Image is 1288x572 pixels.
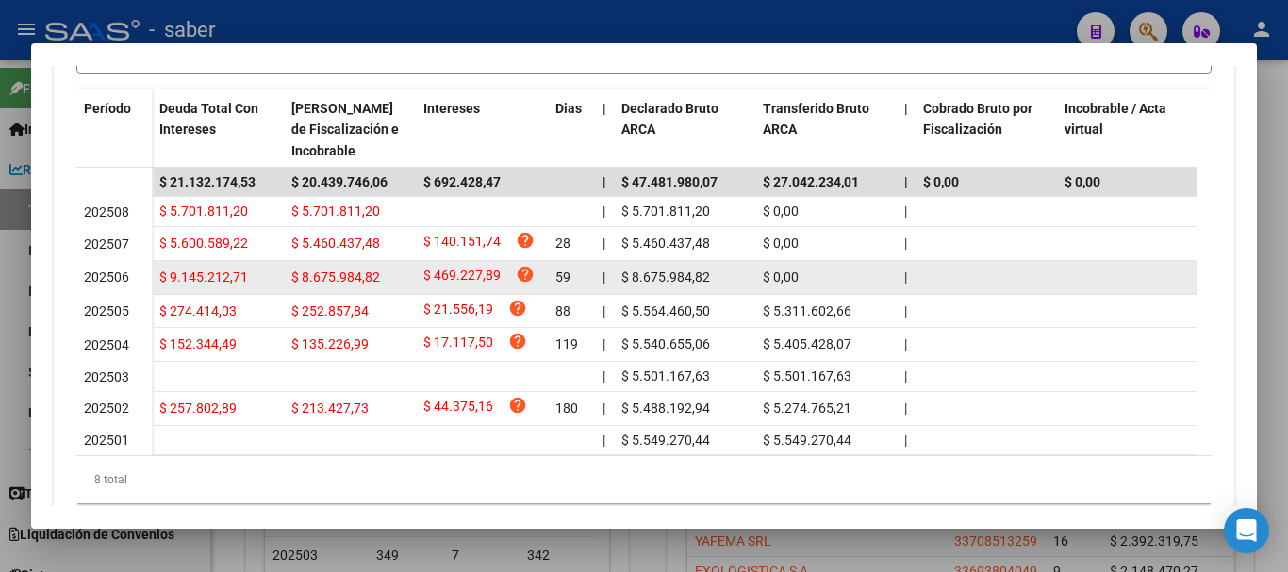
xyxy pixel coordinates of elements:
[1224,508,1269,553] div: Open Intercom Messenger
[603,174,606,189] span: |
[904,204,907,219] span: |
[555,336,578,351] span: 119
[904,174,908,189] span: |
[159,101,258,138] span: Deuda Total Con Intereses
[159,204,248,219] span: $ 5.701.811,20
[755,89,897,172] datatable-header-cell: Transferido Bruto ARCA
[84,303,129,319] span: 202505
[423,396,493,421] span: $ 44.375,16
[916,89,1057,172] datatable-header-cell: Cobrado Bruto por Fiscalización
[904,400,907,416] span: |
[763,101,869,138] span: Transferido Bruto ARCA
[621,336,710,351] span: $ 5.540.655,06
[1065,101,1166,138] span: Incobrable / Acta virtual
[76,456,1212,503] div: 8 total
[423,231,501,256] span: $ 140.151,74
[159,303,237,319] span: $ 274.414,03
[603,433,605,448] span: |
[897,89,916,172] datatable-header-cell: |
[84,270,129,285] span: 202506
[603,101,606,116] span: |
[603,303,605,319] span: |
[423,174,501,189] span: $ 692.428,47
[621,433,710,448] span: $ 5.549.270,44
[84,204,129,220] span: 202508
[621,174,718,189] span: $ 47.481.980,07
[555,101,582,116] span: Dias
[84,433,129,448] span: 202501
[621,270,710,285] span: $ 8.675.984,82
[763,433,851,448] span: $ 5.549.270,44
[904,336,907,351] span: |
[621,204,710,219] span: $ 5.701.811,20
[291,270,380,285] span: $ 8.675.984,82
[595,89,614,172] datatable-header-cell: |
[159,236,248,251] span: $ 5.600.589,22
[548,89,595,172] datatable-header-cell: Dias
[603,368,605,384] span: |
[291,236,380,251] span: $ 5.460.437,48
[763,400,851,416] span: $ 5.274.765,21
[621,101,718,138] span: Declarado Bruto ARCA
[508,299,527,318] i: help
[516,231,535,250] i: help
[423,299,493,324] span: $ 21.556,19
[621,303,710,319] span: $ 5.564.460,50
[291,400,369,416] span: $ 213.427,73
[763,336,851,351] span: $ 5.405.428,07
[291,101,399,159] span: [PERSON_NAME] de Fiscalización e Incobrable
[1057,89,1198,172] datatable-header-cell: Incobrable / Acta virtual
[621,236,710,251] span: $ 5.460.437,48
[763,174,859,189] span: $ 27.042.234,01
[291,336,369,351] span: $ 135.226,99
[763,303,851,319] span: $ 5.311.602,66
[555,400,578,416] span: 180
[1065,174,1100,189] span: $ 0,00
[603,400,605,416] span: |
[84,237,129,252] span: 202507
[423,101,480,116] span: Intereses
[763,368,851,384] span: $ 5.501.167,63
[763,270,799,285] span: $ 0,00
[763,204,799,219] span: $ 0,00
[84,337,129,352] span: 202504
[603,336,605,351] span: |
[904,101,908,116] span: |
[508,332,527,351] i: help
[291,174,388,189] span: $ 20.439.746,06
[516,265,535,284] i: help
[603,270,605,285] span: |
[904,303,907,319] span: |
[904,270,907,285] span: |
[555,303,570,319] span: 88
[555,270,570,285] span: 59
[555,236,570,251] span: 28
[603,204,605,219] span: |
[284,89,416,172] datatable-header-cell: Deuda Bruta Neto de Fiscalización e Incobrable
[621,400,710,416] span: $ 5.488.192,94
[84,400,129,416] span: 202502
[621,368,710,384] span: $ 5.501.167,63
[614,89,755,172] datatable-header-cell: Declarado Bruto ARCA
[152,89,284,172] datatable-header-cell: Deuda Total Con Intereses
[423,332,493,357] span: $ 17.117,50
[159,400,237,416] span: $ 257.802,89
[904,368,907,384] span: |
[904,236,907,251] span: |
[603,236,605,251] span: |
[923,101,1032,138] span: Cobrado Bruto por Fiscalización
[159,270,248,285] span: $ 9.145.212,71
[291,204,380,219] span: $ 5.701.811,20
[904,433,907,448] span: |
[923,174,959,189] span: $ 0,00
[423,265,501,290] span: $ 469.227,89
[159,174,256,189] span: $ 21.132.174,53
[159,336,237,351] span: $ 152.344,49
[508,396,527,415] i: help
[416,89,548,172] datatable-header-cell: Intereses
[291,303,369,319] span: $ 252.857,84
[763,236,799,251] span: $ 0,00
[84,369,129,384] span: 202503
[76,89,152,168] datatable-header-cell: Período
[84,101,131,116] span: Período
